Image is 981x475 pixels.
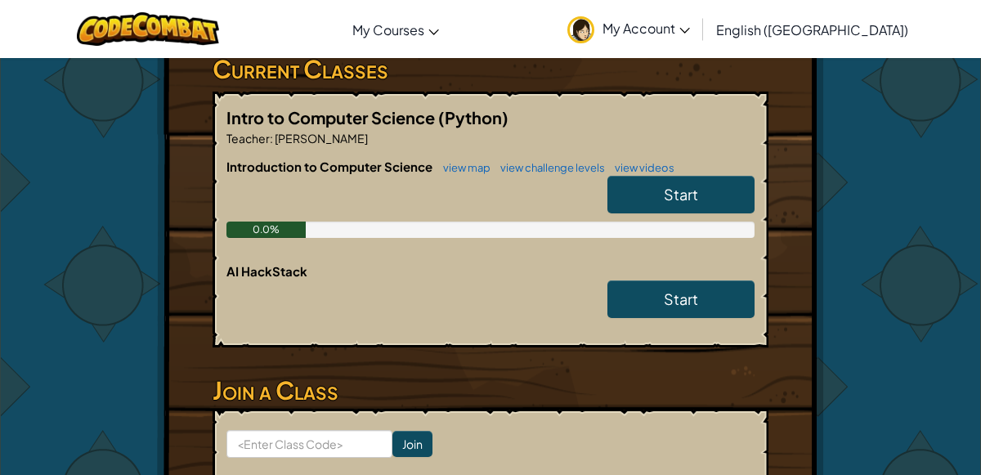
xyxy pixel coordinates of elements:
a: English ([GEOGRAPHIC_DATA]) [708,7,916,52]
a: view map [435,161,490,174]
img: avatar [567,16,594,43]
span: My Account [602,20,690,37]
span: [PERSON_NAME] [273,131,368,146]
span: Introduction to Computer Science [226,159,435,174]
span: Intro to Computer Science [226,107,438,128]
span: Start [664,289,698,308]
span: (Python) [438,107,508,128]
input: Join [392,431,432,457]
span: AI HackStack [226,263,307,279]
a: Start [607,280,755,318]
span: : [270,131,273,146]
div: 0.0% [226,222,306,238]
a: My Courses [344,7,447,52]
span: My Courses [352,21,424,38]
img: CodeCombat logo [77,12,220,46]
a: view challenge levels [492,161,605,174]
h3: Join a Class [213,372,768,409]
span: English ([GEOGRAPHIC_DATA]) [716,21,908,38]
a: My Account [559,3,698,55]
span: Start [664,185,698,204]
h3: Current Classes [213,51,768,87]
input: <Enter Class Code> [226,430,392,458]
span: Teacher [226,131,270,146]
a: view videos [607,161,674,174]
